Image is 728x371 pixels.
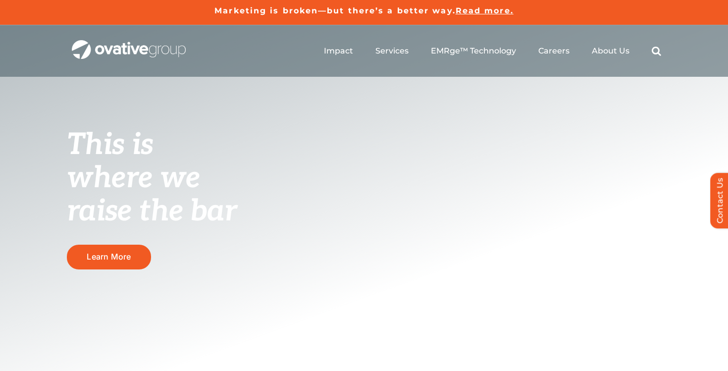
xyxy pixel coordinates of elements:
a: About Us [592,46,629,56]
nav: Menu [324,35,661,67]
span: where we raise the bar [67,160,237,229]
a: Search [652,46,661,56]
a: Marketing is broken—but there’s a better way. [214,6,456,15]
span: Learn More [87,252,131,262]
a: Learn More [67,245,151,269]
a: Careers [538,46,570,56]
a: OG_Full_horizontal_WHT [72,39,186,49]
a: Read more. [456,6,514,15]
a: Impact [324,46,353,56]
a: EMRge™ Technology [431,46,516,56]
a: Services [375,46,409,56]
span: This is [67,127,153,163]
